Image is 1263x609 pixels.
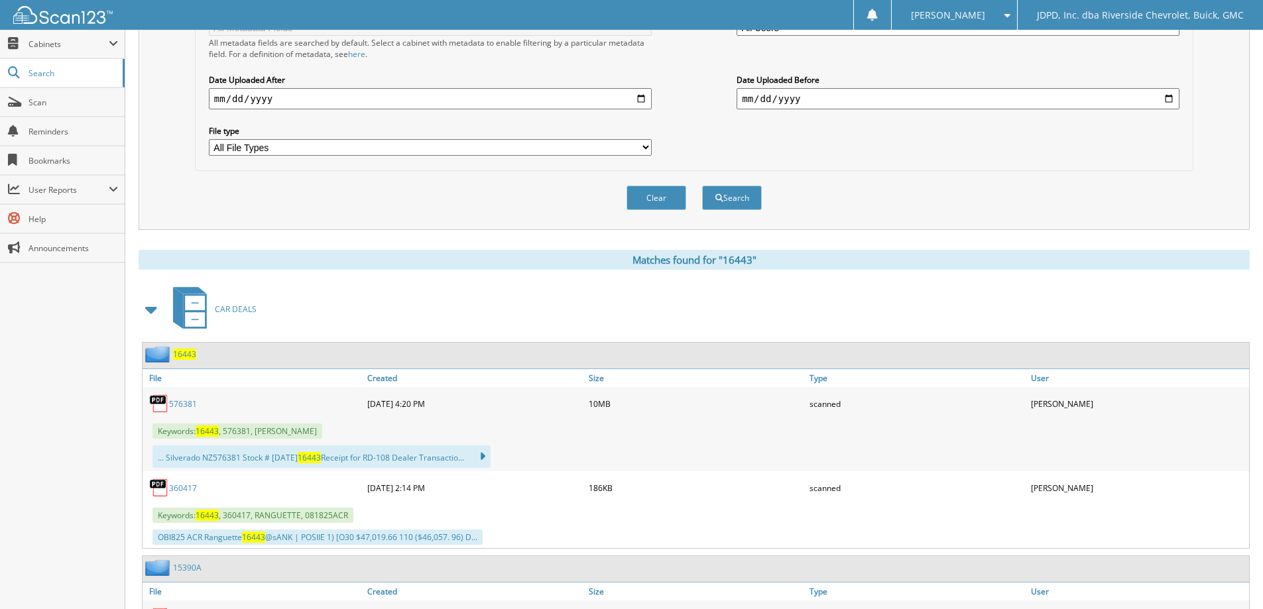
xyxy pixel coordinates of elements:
div: 10MB [585,390,807,417]
div: scanned [806,390,1028,417]
input: start [209,88,652,109]
a: Size [585,582,807,600]
div: [DATE] 4:20 PM [364,390,585,417]
label: Date Uploaded Before [737,74,1179,85]
a: here [348,48,365,60]
span: Help [29,213,118,225]
a: Created [364,369,585,387]
img: folder2.png [145,559,173,576]
div: ... Silverado NZ576381 Stock # [DATE] Receipt for RD-108 Dealer Transactio... [152,445,491,468]
div: Matches found for "16443" [139,250,1250,270]
div: [DATE] 2:14 PM [364,474,585,501]
a: User [1028,369,1249,387]
span: User Reports [29,184,109,195]
a: 360417 [169,482,197,494]
label: File type [209,125,652,137]
span: Reminders [29,126,118,137]
img: PDF.png [149,394,169,414]
span: 16443 [196,425,219,437]
div: scanned [806,474,1028,501]
div: OBI825 ACR Ranguette @sANK | POSIIE 1) [O30 $47,019.66 110 ($46,057. 96) D... [152,529,483,545]
a: 16443 [173,349,196,360]
div: [PERSON_NAME] [1028,474,1249,501]
span: CAR DEALS [215,304,257,315]
a: 576381 [169,398,197,410]
a: Type [806,582,1028,600]
img: PDF.png [149,478,169,498]
a: CAR DEALS [165,283,257,335]
span: Search [29,68,116,79]
a: User [1028,582,1249,600]
span: Cabinets [29,38,109,50]
a: Created [364,582,585,600]
a: File [143,582,364,600]
img: folder2.png [145,346,173,362]
a: File [143,369,364,387]
span: [PERSON_NAME] [911,11,985,19]
button: Clear [627,186,686,210]
button: Search [702,186,762,210]
a: 15390A [173,562,202,573]
span: Bookmarks [29,155,118,166]
label: Date Uploaded After [209,74,652,85]
div: 186KB [585,474,807,501]
span: 16443 [298,452,321,463]
a: Type [806,369,1028,387]
span: Keywords: , 360417, RANGUETTE, 081825ACR [152,508,353,523]
iframe: Chat Widget [1197,545,1263,609]
a: Size [585,369,807,387]
span: Keywords: , 576381, [PERSON_NAME] [152,423,322,439]
div: All metadata fields are searched by default. Select a cabinet with metadata to enable filtering b... [209,37,652,60]
div: [PERSON_NAME] [1028,390,1249,417]
span: 16443 [242,531,265,543]
span: Scan [29,97,118,108]
input: end [737,88,1179,109]
span: Announcements [29,243,118,254]
span: 16443 [196,510,219,521]
img: scan123-logo-white.svg [13,6,113,24]
span: JDPD, Inc. dba Riverside Chevrolet, Buick, GMC [1037,11,1244,19]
